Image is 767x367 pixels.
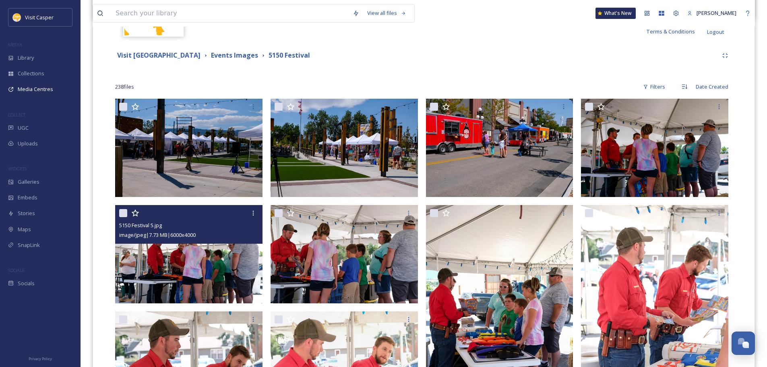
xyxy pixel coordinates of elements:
[692,79,732,95] div: Date Created
[119,231,196,238] span: image/jpeg | 7.73 MB | 6000 x 4000
[363,5,410,21] a: View all files
[646,28,695,35] span: Terms & Conditions
[639,79,669,95] div: Filters
[707,28,724,35] span: Logout
[18,85,53,93] span: Media Centres
[112,4,349,22] input: Search your library
[683,5,740,21] a: [PERSON_NAME]
[271,205,418,303] img: 5150 Festival 6.jpg
[8,112,25,118] span: COLLECT
[581,99,728,197] img: 5150 Festival 4.jpg
[18,241,40,249] span: SnapLink
[18,209,35,217] span: Stories
[18,178,39,186] span: Galleries
[18,280,35,287] span: Socials
[25,14,54,21] span: Visit Casper
[595,8,636,19] a: What's New
[18,54,34,62] span: Library
[115,99,263,197] img: 5150 Festival 1.jpg
[211,51,258,60] strong: Events Images
[119,222,162,229] span: 5150 Festival 5.jpg
[271,99,418,197] img: 5150 Festival 2.jpg
[697,9,736,17] span: [PERSON_NAME]
[732,332,755,355] button: Open Chat
[29,353,52,363] a: Privacy Policy
[8,166,27,172] span: WIDGETS
[115,205,263,303] img: 5150 Festival 5.jpg
[18,226,31,233] span: Maps
[117,51,201,60] strong: Visit [GEOGRAPHIC_DATA]
[269,51,310,60] strong: 5150 Festival
[18,194,37,201] span: Embeds
[8,41,22,48] span: MEDIA
[646,27,707,36] a: Terms & Conditions
[18,124,29,132] span: UGC
[29,356,52,361] span: Privacy Policy
[115,83,134,91] span: 238 file s
[426,99,573,197] img: 5150 Festival 3.jpg
[18,140,38,147] span: Uploads
[18,70,44,77] span: Collections
[13,13,21,21] img: 155780.jpg
[8,267,24,273] span: SOCIALS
